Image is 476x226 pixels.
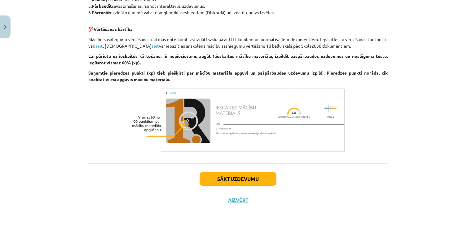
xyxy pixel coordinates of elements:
b: Lai pārietu uz ieskaites kārtošanu, ir nepieciešams apgūt 1.ieskaites mācību materiālu, izpildīt ... [88,53,388,65]
img: icon-close-lesson-0947bae3869378f0d4975bcd49f059093ad1ed9edebbc8119c70593378902aed.svg [4,25,7,29]
b: Vērtēšanas kārtība [94,26,133,32]
p: Mācību sasniegumu vērtēšanas kārtības noteikumi izstrādāti saskaņā ar LR likumiem un normatīvajie... [88,36,388,49]
a: šeit [95,43,103,49]
p: 💯 [88,20,388,33]
b: Saņemtie pieredzes punkti (xp) tiek piešķirti par mācību materiāla apguvi un pašpārbaudes uzdevum... [88,70,388,82]
button: Sākt uzdevumu [200,172,276,186]
a: šeit [152,43,159,49]
b: Pārbaudīt [92,3,112,9]
b: Pārrunāt [92,10,110,15]
button: Aizvērt [226,197,250,203]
